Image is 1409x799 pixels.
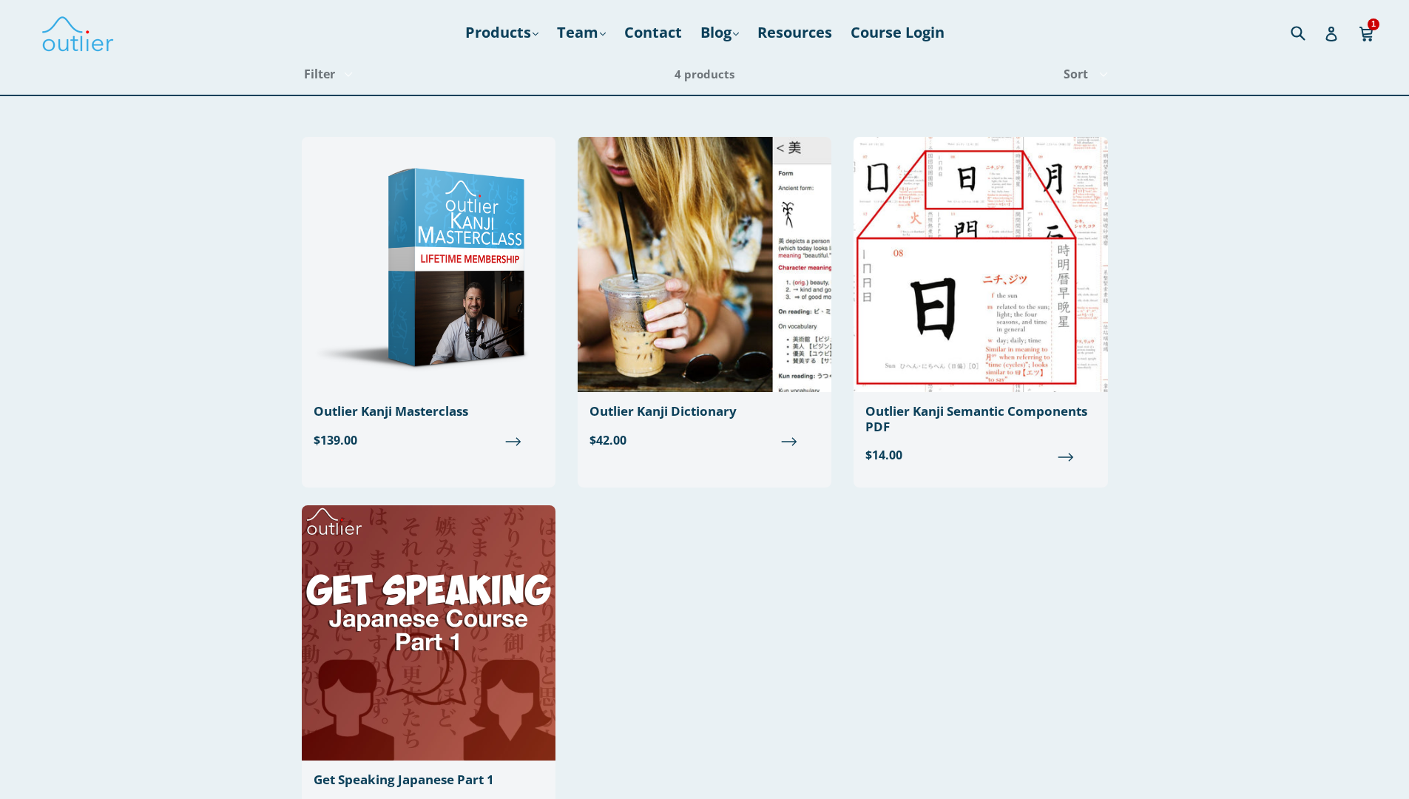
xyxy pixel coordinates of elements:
[675,67,734,81] span: 4 products
[41,11,115,54] img: Outlier Linguistics
[693,19,746,46] a: Blog
[1287,17,1328,47] input: Search
[865,404,1095,434] div: Outlier Kanji Semantic Components PDF
[589,404,820,419] div: Outlier Kanji Dictionary
[854,137,1107,476] a: Outlier Kanji Semantic Components PDF $14.00
[314,404,544,419] div: Outlier Kanji Masterclass
[1359,16,1376,50] a: 1
[750,19,839,46] a: Resources
[550,19,613,46] a: Team
[617,19,689,46] a: Contact
[1368,18,1379,30] span: 1
[314,772,544,787] div: Get Speaking Japanese Part 1
[589,431,820,448] span: $42.00
[854,137,1107,392] img: Outlier Kanji Semantic Components PDF Outlier Linguistics
[458,19,546,46] a: Products
[843,19,952,46] a: Course Login
[302,137,555,460] a: Outlier Kanji Masterclass $139.00
[578,137,831,392] img: Outlier Kanji Dictionary: Essentials Edition Outlier Linguistics
[314,431,544,448] span: $139.00
[865,446,1095,464] span: $14.00
[302,505,555,761] img: Get Speaking Japanese Part 1
[578,137,831,460] a: Outlier Kanji Dictionary $42.00
[302,137,555,392] img: Outlier Kanji Masterclass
